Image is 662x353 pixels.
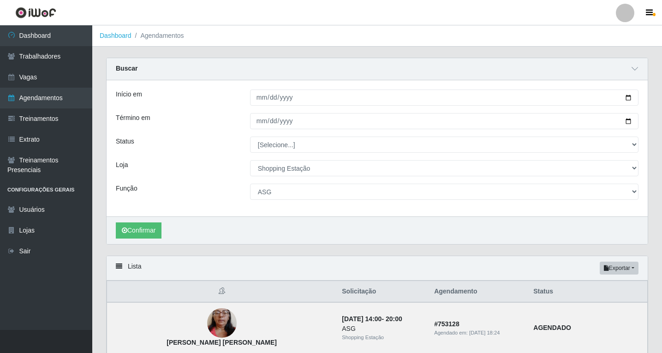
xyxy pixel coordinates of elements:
[15,7,56,18] img: CoreUI Logo
[600,262,638,275] button: Exportar
[167,339,277,346] strong: [PERSON_NAME] [PERSON_NAME]
[533,324,571,331] strong: AGENDADO
[107,256,648,281] div: Lista
[116,113,150,123] label: Término em
[250,90,638,106] input: 00/00/0000
[116,65,137,72] strong: Buscar
[342,324,423,334] div: ASG
[131,31,184,41] li: Agendamentos
[100,32,131,39] a: Dashboard
[250,113,638,129] input: 00/00/0000
[528,281,647,303] th: Status
[116,137,134,146] label: Status
[342,315,402,323] strong: -
[469,330,500,335] time: [DATE] 18:24
[336,281,429,303] th: Solicitação
[342,315,382,323] time: [DATE] 14:00
[92,25,662,47] nav: breadcrumb
[207,297,237,350] img: Josefa da Silva Ferreira
[386,315,402,323] time: 20:00
[116,222,161,239] button: Confirmar
[429,281,528,303] th: Agendamento
[434,329,522,337] div: Agendado em:
[342,334,423,341] div: Shopping Estação
[116,160,128,170] label: Loja
[116,90,142,99] label: Início em
[116,184,137,193] label: Função
[434,320,459,328] strong: # 753128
